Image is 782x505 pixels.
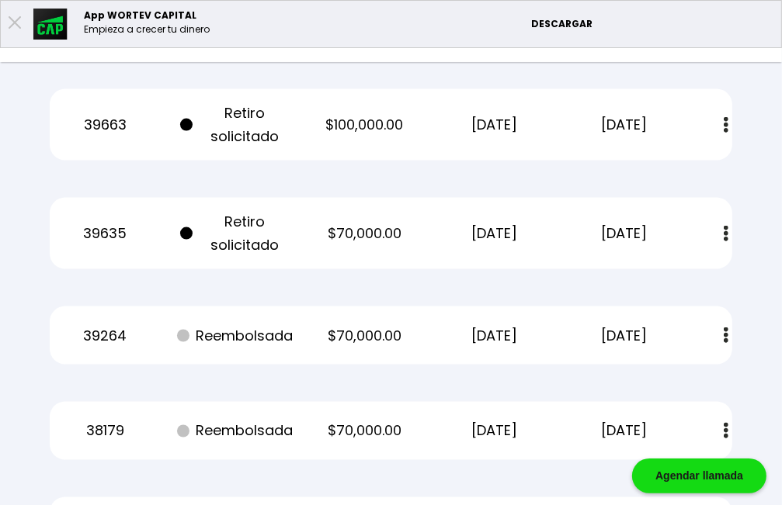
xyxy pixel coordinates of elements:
p: $100,000.00 [310,113,419,137]
p: 39663 [50,113,160,137]
p: Empieza a crecer tu dinero [84,22,210,36]
div: Agendar llamada [632,458,766,493]
p: [DATE] [569,222,679,245]
p: DESCARGAR [531,17,773,31]
p: 39635 [50,222,160,245]
p: 38179 [50,420,160,443]
p: Retiro solicitado [180,210,290,257]
p: [DATE] [569,420,679,443]
p: $70,000.00 [310,222,419,245]
p: [DATE] [569,113,679,137]
p: [DATE] [440,113,549,137]
img: appicon [33,9,68,40]
p: 39264 [50,324,160,348]
p: App WORTEV CAPITAL [84,9,210,22]
p: Reembolsada [180,420,290,443]
p: Retiro solicitado [180,102,290,148]
p: [DATE] [440,222,549,245]
p: [DATE] [440,420,549,443]
p: $70,000.00 [310,420,419,443]
p: [DATE] [569,324,679,348]
p: [DATE] [440,324,549,348]
p: Reembolsada [180,324,290,348]
p: $70,000.00 [310,324,419,348]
